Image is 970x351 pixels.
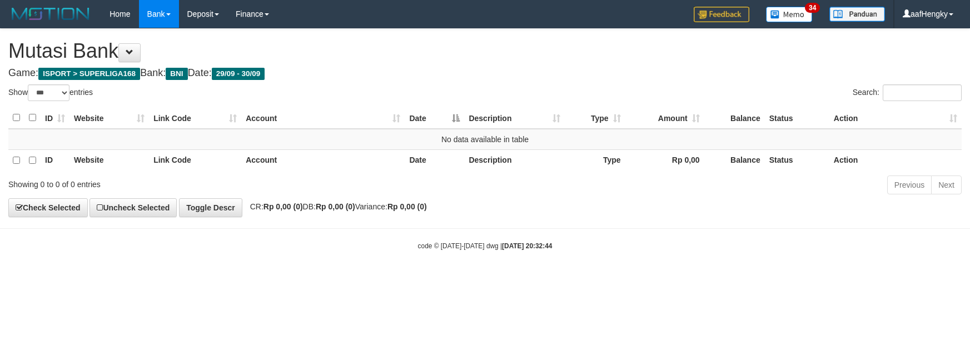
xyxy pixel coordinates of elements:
[241,149,405,171] th: Account
[704,149,765,171] th: Balance
[28,84,69,101] select: Showentries
[8,174,396,190] div: Showing 0 to 0 of 0 entries
[704,107,765,129] th: Balance
[149,107,241,129] th: Link Code: activate to sort column ascending
[883,84,962,101] input: Search:
[565,149,625,171] th: Type
[405,107,464,129] th: Date: activate to sort column descending
[245,202,427,211] span: CR: DB: Variance:
[179,198,242,217] a: Toggle Descr
[766,7,813,22] img: Button%20Memo.svg
[765,149,829,171] th: Status
[8,6,93,22] img: MOTION_logo.png
[853,84,962,101] label: Search:
[829,7,885,22] img: panduan.png
[41,107,69,129] th: ID: activate to sort column ascending
[166,68,187,80] span: BNI
[829,107,962,129] th: Action: activate to sort column ascending
[8,198,88,217] a: Check Selected
[241,107,405,129] th: Account: activate to sort column ascending
[931,175,962,194] a: Next
[8,129,962,150] td: No data available in table
[38,68,140,80] span: ISPORT > SUPERLIGA168
[89,198,177,217] a: Uncheck Selected
[69,149,149,171] th: Website
[887,175,932,194] a: Previous
[387,202,427,211] strong: Rp 0,00 (0)
[464,107,564,129] th: Description: activate to sort column ascending
[405,149,464,171] th: Date
[41,149,69,171] th: ID
[694,7,749,22] img: Feedback.jpg
[418,242,553,250] small: code © [DATE]-[DATE] dwg |
[502,242,552,250] strong: [DATE] 20:32:44
[263,202,303,211] strong: Rp 0,00 (0)
[8,68,962,79] h4: Game: Bank: Date:
[565,107,625,129] th: Type: activate to sort column ascending
[829,149,962,171] th: Action
[625,149,704,171] th: Rp 0,00
[212,68,265,80] span: 29/09 - 30/09
[69,107,149,129] th: Website: activate to sort column ascending
[805,3,820,13] span: 34
[316,202,355,211] strong: Rp 0,00 (0)
[149,149,241,171] th: Link Code
[625,107,704,129] th: Amount: activate to sort column ascending
[464,149,564,171] th: Description
[8,40,962,62] h1: Mutasi Bank
[8,84,93,101] label: Show entries
[765,107,829,129] th: Status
